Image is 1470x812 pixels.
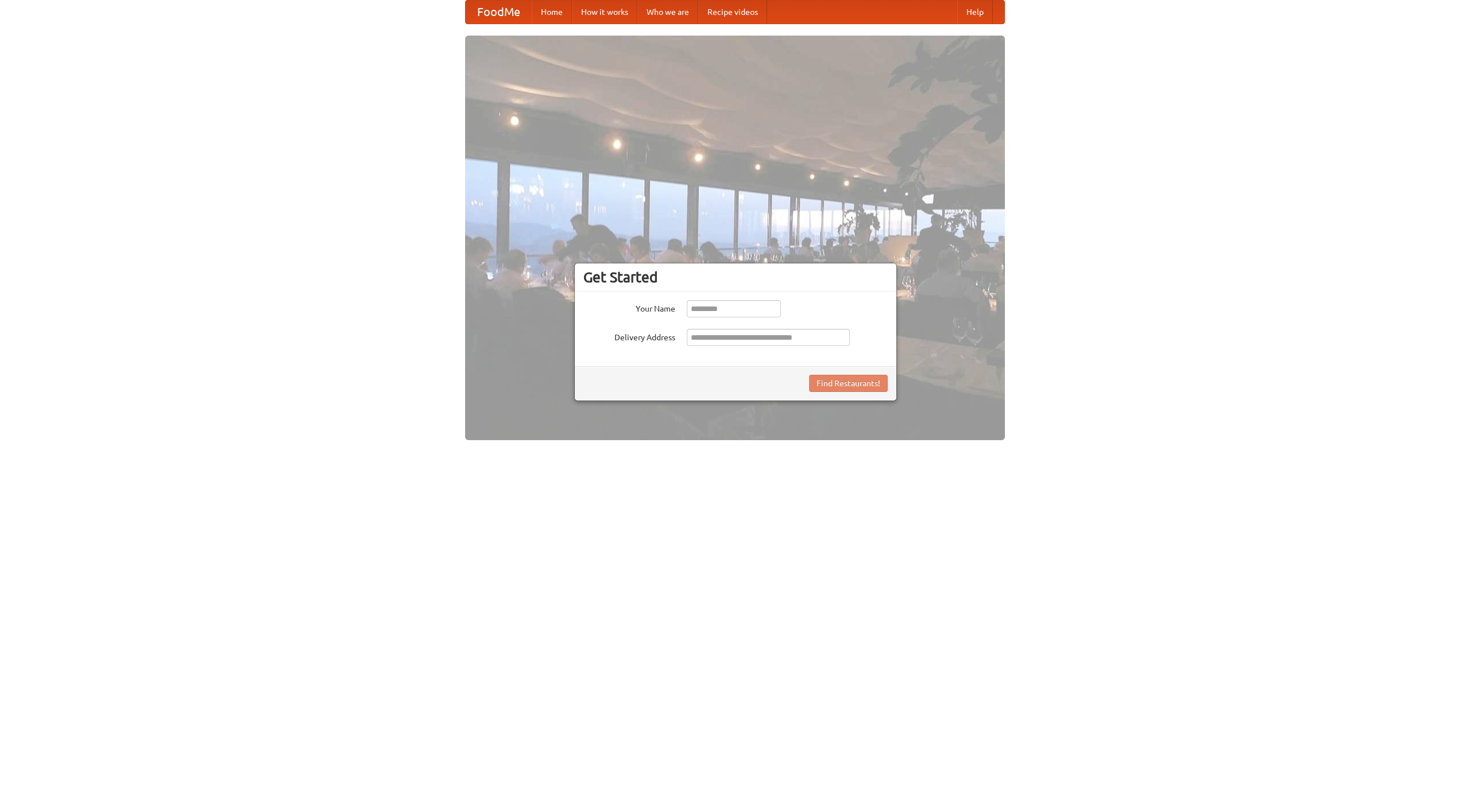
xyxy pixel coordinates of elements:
a: Who we are [637,1,698,24]
label: Your Name [583,300,675,314]
label: Delivery Address [583,329,675,343]
a: How it works [572,1,637,24]
a: Recipe videos [698,1,767,24]
h3: Get Started [583,269,888,286]
a: Home [532,1,572,24]
button: Find Restaurants! [809,375,888,392]
a: FoodMe [466,1,532,24]
a: Help [957,1,993,24]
